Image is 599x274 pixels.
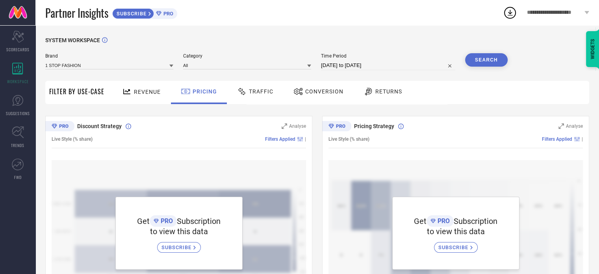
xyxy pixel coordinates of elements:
[77,123,122,129] span: Discount Strategy
[161,11,173,17] span: PRO
[7,78,29,84] span: WORKSPACE
[161,244,193,250] span: SUBSCRIBE
[427,227,485,236] span: to view this data
[183,53,311,59] span: Category
[6,47,30,52] span: SCORECARDS
[45,53,173,59] span: Brand
[6,110,30,116] span: SUGGESTIONS
[45,37,100,43] span: SYSTEM WORKSPACE
[11,142,24,148] span: TRENDS
[112,6,177,19] a: SUBSCRIBEPRO
[558,123,564,129] svg: Zoom
[305,88,343,95] span: Conversion
[157,236,201,253] a: SUBSCRIBE
[321,61,455,70] input: Select time period
[434,236,478,253] a: SUBSCRIBE
[249,88,273,95] span: Traffic
[354,123,394,129] span: Pricing Strategy
[465,53,508,67] button: Search
[436,217,450,225] span: PRO
[454,216,497,226] span: Subscription
[328,136,369,142] span: Live Style (% share)
[159,217,173,225] span: PRO
[289,123,306,129] span: Analyse
[322,121,351,133] div: Premium
[414,216,427,226] span: Get
[14,174,22,180] span: FWD
[282,123,287,129] svg: Zoom
[45,121,74,133] div: Premium
[52,136,93,142] span: Live Style (% share)
[542,136,572,142] span: Filters Applied
[438,244,470,250] span: SUBSCRIBE
[375,88,402,95] span: Returns
[321,53,455,59] span: Time Period
[45,5,108,21] span: Partner Insights
[305,136,306,142] span: |
[503,6,517,20] div: Open download list
[49,87,104,96] span: Filter By Use-Case
[582,136,583,142] span: |
[113,11,148,17] span: SUBSCRIBE
[134,89,161,95] span: Revenue
[150,227,208,236] span: to view this data
[566,123,583,129] span: Analyse
[177,216,221,226] span: Subscription
[193,88,217,95] span: Pricing
[265,136,295,142] span: Filters Applied
[137,216,150,226] span: Get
